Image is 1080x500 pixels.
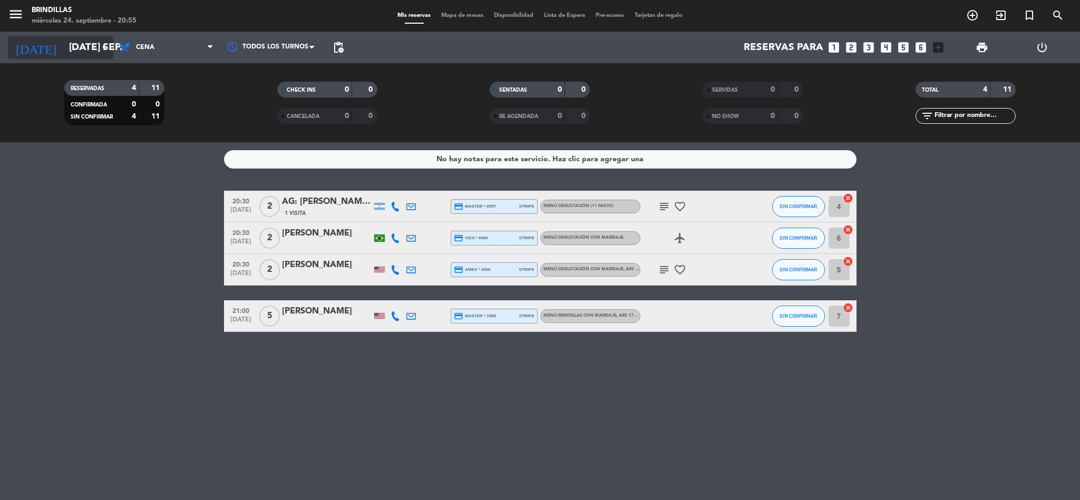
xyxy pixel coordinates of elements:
[624,267,652,271] span: , ARS 250.000
[772,259,825,280] button: SIN CONFIRMAR
[132,101,136,108] strong: 0
[519,312,534,319] span: stripe
[454,233,488,243] span: visa * 6060
[931,41,945,54] i: add_box
[543,236,624,240] span: Menú Degustación con Maridaje
[617,313,645,318] span: , ARS 175.000
[454,265,491,274] span: amex * 2008
[966,9,979,22] i: add_circle_outline
[454,233,463,243] i: credit_card
[228,194,254,207] span: 20:30
[228,207,254,219] span: [DATE]
[332,41,345,54] span: pending_actions
[8,6,24,26] button: menu
[629,13,688,18] span: Tarjetas de regalo
[345,86,349,93] strong: 0
[32,5,137,16] div: Brindillas
[71,102,107,107] span: CONFIRMADA
[879,41,893,54] i: looks_4
[499,87,527,93] span: SENTADAS
[519,266,534,273] span: stripe
[519,203,534,210] span: stripe
[772,196,825,217] button: SIN CONFIRMAR
[132,84,136,92] strong: 4
[136,44,154,51] span: Cena
[794,112,801,120] strong: 0
[771,112,775,120] strong: 0
[228,316,254,328] span: [DATE]
[259,259,280,280] span: 2
[543,313,645,318] span: Menú Brindillas con Maridaje
[933,110,1015,122] input: Filtrar por nombre...
[98,41,111,54] i: arrow_drop_down
[287,87,316,93] span: CHECK INS
[590,13,629,18] span: Pre-acceso
[558,112,562,120] strong: 0
[454,311,497,321] span: master * 1589
[771,86,775,93] strong: 0
[539,13,590,18] span: Lista de Espera
[155,101,162,108] strong: 0
[392,13,436,18] span: Mis reservas
[780,235,817,241] span: SIN CONFIRMAR
[285,209,306,218] span: 1 Visita
[259,196,280,217] span: 2
[151,113,162,120] strong: 11
[489,13,539,18] span: Disponibilidad
[368,112,375,120] strong: 0
[1023,9,1036,22] i: turned_in_not
[843,302,853,313] i: cancel
[658,263,670,276] i: subject
[995,9,1007,22] i: exit_to_app
[844,41,858,54] i: looks_two
[712,87,738,93] span: SERVIDAS
[780,313,817,319] span: SIN CONFIRMAR
[8,36,64,59] i: [DATE]
[843,193,853,203] i: cancel
[71,114,113,120] span: SIN CONFIRMAR
[744,42,823,53] span: Reservas para
[228,226,254,238] span: 20:30
[1012,32,1072,63] div: LOG OUT
[712,114,739,119] span: NO SHOW
[543,267,652,271] span: Menú Degustación con Maridaje
[827,41,841,54] i: looks_one
[1003,86,1014,93] strong: 11
[259,306,280,327] span: 5
[499,114,538,119] span: RE AGENDADA
[674,232,686,244] i: airplanemode_active
[282,305,372,318] div: [PERSON_NAME]
[1052,9,1064,22] i: search
[983,86,987,93] strong: 4
[780,203,817,209] span: SIN CONFIRMAR
[368,86,375,93] strong: 0
[282,258,372,272] div: [PERSON_NAME]
[581,86,588,93] strong: 0
[674,263,686,276] i: favorite_border
[772,306,825,327] button: SIN CONFIRMAR
[519,234,534,241] span: stripe
[558,86,562,93] strong: 0
[228,238,254,250] span: [DATE]
[436,153,644,165] div: No hay notas para este servicio. Haz clic para agregar una
[674,200,686,213] i: favorite_border
[1036,41,1048,54] i: power_settings_new
[436,13,489,18] span: Mapa de mesas
[151,84,162,92] strong: 11
[543,204,614,208] span: Menú Degustación (11 pasos)
[454,265,463,274] i: credit_card
[259,228,280,249] span: 2
[454,202,497,211] span: master * 8557
[922,87,938,93] span: TOTAL
[843,256,853,267] i: cancel
[921,110,933,122] i: filter_list
[132,113,136,120] strong: 4
[454,202,463,211] i: credit_card
[345,112,349,120] strong: 0
[976,41,988,54] span: print
[228,270,254,282] span: [DATE]
[897,41,910,54] i: looks_5
[287,114,319,119] span: CANCELADA
[282,195,372,209] div: AG: [PERSON_NAME] X1 / DISCOVER THE ANDES
[772,228,825,249] button: SIN CONFIRMAR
